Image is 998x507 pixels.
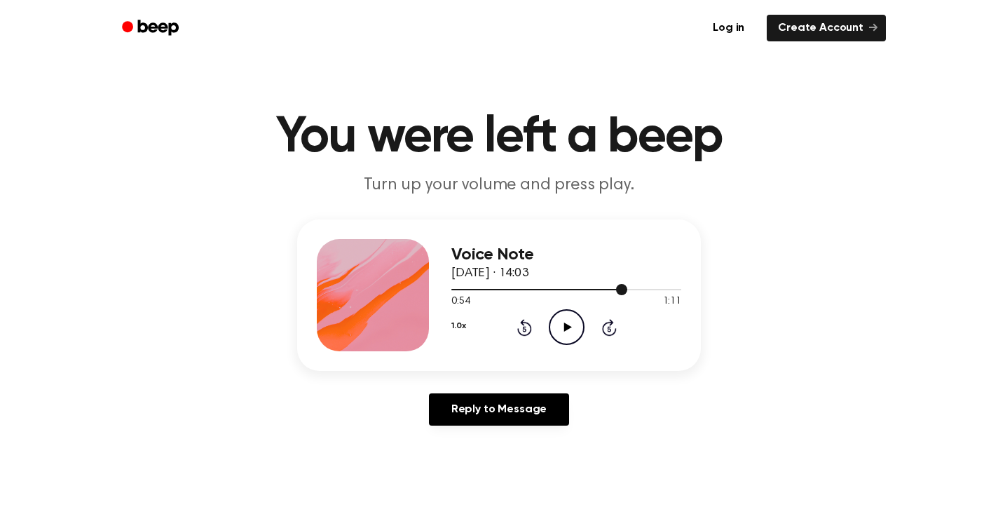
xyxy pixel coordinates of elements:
[451,267,528,280] span: [DATE] · 14:03
[663,295,681,309] span: 1:11
[451,314,465,338] button: 1.0x
[230,174,768,197] p: Turn up your volume and press play.
[451,295,470,309] span: 0:54
[429,393,569,426] a: Reply to Message
[767,15,886,41] a: Create Account
[112,15,191,42] a: Beep
[451,245,681,264] h3: Voice Note
[140,112,858,163] h1: You were left a beep
[699,12,758,44] a: Log in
